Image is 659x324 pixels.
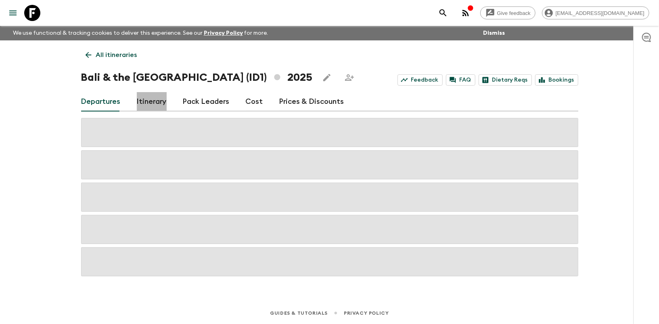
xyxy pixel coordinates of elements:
a: Privacy Policy [344,309,389,318]
button: Edit this itinerary [319,69,335,86]
div: [EMAIL_ADDRESS][DOMAIN_NAME] [542,6,649,19]
h1: Bali & the [GEOGRAPHIC_DATA] (ID1) 2025 [81,69,312,86]
span: [EMAIL_ADDRESS][DOMAIN_NAME] [551,10,649,16]
p: All itineraries [96,50,137,60]
button: search adventures [435,5,451,21]
span: Give feedback [493,10,535,16]
a: Bookings [535,74,578,86]
a: Dietary Reqs [479,74,532,86]
a: Departures [81,92,121,112]
a: Privacy Policy [204,30,243,36]
a: Give feedback [480,6,536,19]
button: Dismiss [481,27,507,39]
span: Share this itinerary [341,69,358,86]
a: Guides & Tutorials [270,309,328,318]
a: Prices & Discounts [279,92,344,112]
a: FAQ [446,74,475,86]
button: menu [5,5,21,21]
a: All itineraries [81,47,142,63]
p: We use functional & tracking cookies to deliver this experience. See our for more. [10,26,272,40]
a: Itinerary [137,92,167,112]
a: Cost [246,92,263,112]
a: Pack Leaders [183,92,230,112]
a: Feedback [397,74,443,86]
